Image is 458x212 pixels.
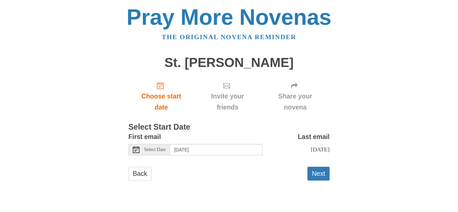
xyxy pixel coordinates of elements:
[128,123,330,132] h3: Select Start Date
[311,146,330,153] span: [DATE]
[268,91,323,113] span: Share your novena
[298,131,330,142] label: Last email
[162,33,296,41] a: The original novena reminder
[127,5,332,29] a: Pray More Novenas
[201,91,254,113] span: Invite your friends
[128,56,330,70] h1: St. [PERSON_NAME]
[128,167,152,181] a: Back
[307,167,330,181] button: Next
[144,147,166,152] span: Select Date
[194,76,261,116] div: Click "Next" to confirm your start date first.
[128,76,194,116] a: Choose start date
[135,91,187,113] span: Choose start date
[128,131,161,142] label: First email
[261,76,330,116] div: Click "Next" to confirm your start date first.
